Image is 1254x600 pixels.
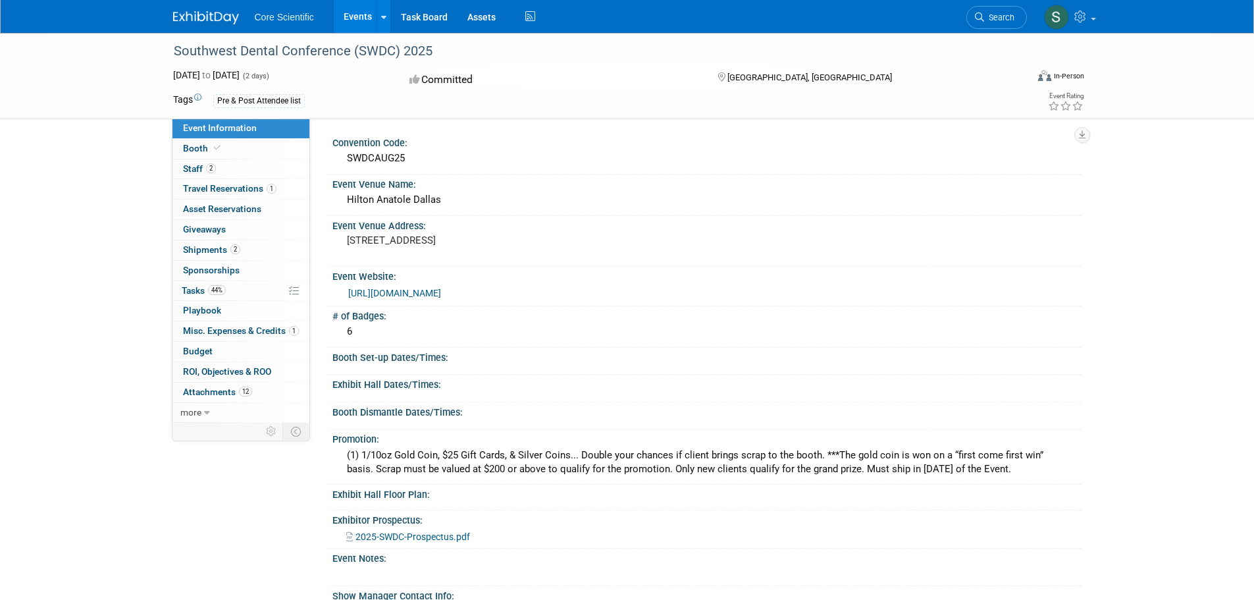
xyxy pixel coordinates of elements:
span: 1 [267,184,276,194]
img: ExhibitDay [173,11,239,24]
span: Attachments [183,387,252,397]
a: Attachments12 [172,383,309,402]
span: Giveaways [183,224,226,234]
span: 2 [206,163,216,173]
span: 12 [239,387,252,396]
td: Toggle Event Tabs [282,423,309,440]
span: Booth [183,143,223,153]
span: [DATE] [DATE] [173,70,240,80]
a: ROI, Objectives & ROO [172,362,309,382]
div: Promotion: [332,429,1082,446]
a: more [172,403,309,423]
div: # of Badges: [332,306,1082,323]
span: Misc. Expenses & Credits [183,325,299,336]
span: ROI, Objectives & ROO [183,366,271,377]
div: Exhibitor Prospectus: [332,510,1082,527]
a: Search [966,6,1027,29]
a: Budget [172,342,309,362]
div: 6 [342,321,1072,342]
span: Search [984,13,1014,22]
span: Shipments [183,244,240,255]
div: Committed [405,68,696,92]
div: Exhibit Hall Floor Plan: [332,485,1082,501]
div: Exhibit Hall Dates/Times: [332,375,1082,391]
span: to [200,70,213,80]
span: Sponsorships [183,265,240,275]
a: Travel Reservations1 [172,179,309,199]
a: Playbook [172,301,309,321]
div: Southwest Dental Conference (SWDC) 2025 [169,40,1007,63]
div: (1) 1/10oz Gold Coin, $25 Gift Cards, & Silver Coins... Double your chances if client brings scra... [342,445,1072,480]
div: Hilton Anatole Dallas [342,190,1072,210]
span: 44% [208,285,226,295]
div: In-Person [1053,71,1084,81]
div: Booth Dismantle Dates/Times: [332,402,1082,419]
span: 2 [230,244,240,254]
span: Core Scientific [255,12,314,22]
a: Tasks44% [172,281,309,301]
img: Format-Inperson.png [1038,70,1051,81]
a: Sponsorships [172,261,309,281]
div: Convention Code: [332,133,1082,150]
a: Misc. Expenses & Credits1 [172,321,309,341]
div: Event Notes: [332,549,1082,565]
a: Asset Reservations [172,200,309,219]
i: Booth reservation complete [214,144,221,151]
span: Staff [183,163,216,174]
div: Event Format [949,68,1085,88]
span: Asset Reservations [183,204,261,214]
div: Event Venue Address: [332,216,1082,232]
td: Tags [173,93,201,108]
a: Shipments2 [172,240,309,260]
div: Event Venue Name: [332,175,1082,191]
a: 2025-SWDC-Prospectus.pdf [346,532,470,542]
div: Pre & Post Attendee list [213,94,305,108]
pre: [STREET_ADDRESS] [347,234,630,246]
a: Event Information [172,119,309,138]
span: Travel Reservations [183,183,276,194]
span: 2025-SWDC-Prospectus.pdf [355,532,470,542]
div: Booth Set-up Dates/Times: [332,348,1082,364]
a: Booth [172,139,309,159]
span: Playbook [183,305,221,315]
div: Event Rating [1048,93,1084,99]
a: Staff2 [172,159,309,179]
span: [GEOGRAPHIC_DATA], [GEOGRAPHIC_DATA] [727,72,892,82]
span: (2 days) [242,72,269,80]
div: Event Website: [332,267,1082,283]
a: [URL][DOMAIN_NAME] [348,288,441,298]
img: Sam Robinson [1044,5,1069,30]
span: more [180,407,201,418]
td: Personalize Event Tab Strip [260,423,283,440]
span: Event Information [183,123,257,133]
span: Budget [183,346,213,356]
a: Giveaways [172,220,309,240]
span: Tasks [182,285,226,296]
span: 1 [289,326,299,336]
div: SWDCAUG25 [342,148,1072,169]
